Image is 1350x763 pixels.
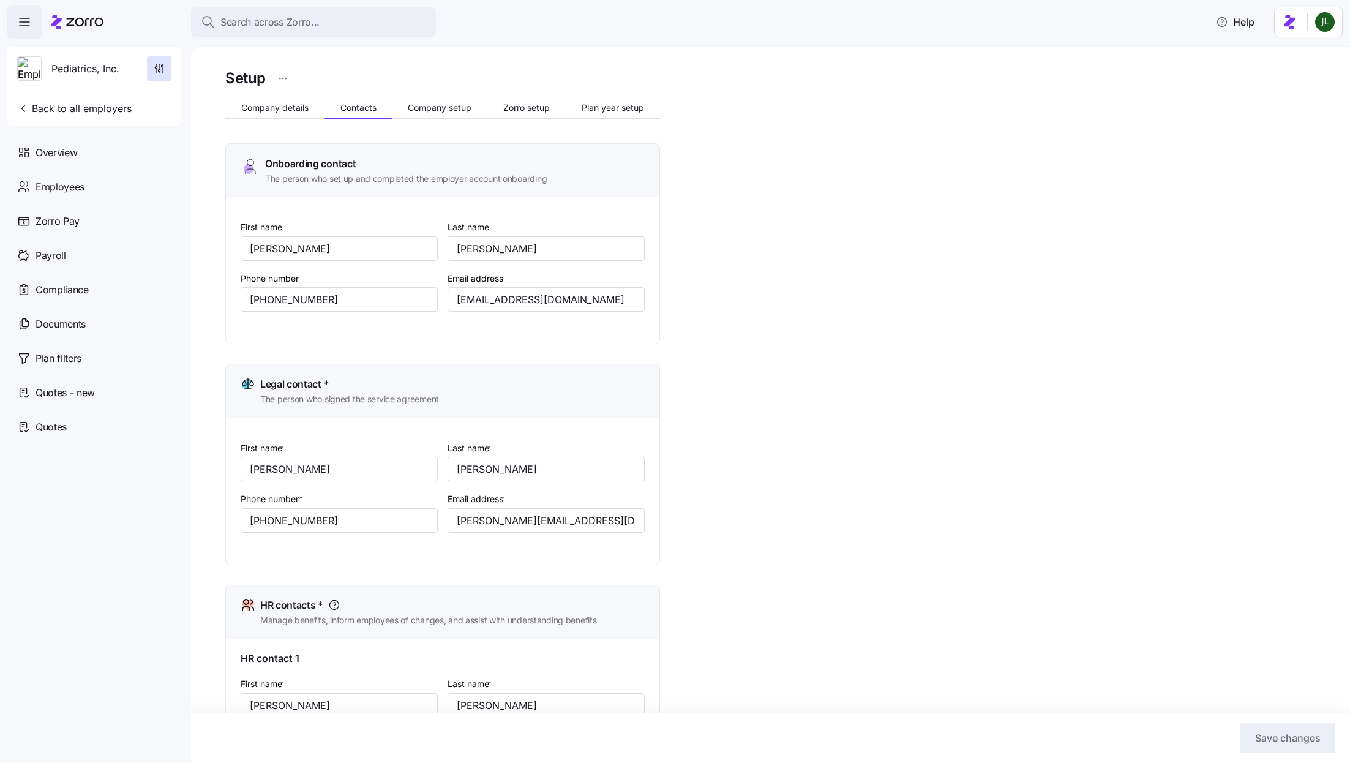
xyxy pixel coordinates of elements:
[448,457,645,481] input: Type last name
[7,341,181,375] a: Plan filters
[340,103,377,112] span: Contacts
[241,457,438,481] input: Type first name
[448,272,503,285] label: Email address
[265,156,356,171] span: Onboarding contact
[448,287,645,312] input: Type email address
[36,385,95,400] span: Quotes - new
[191,7,436,37] button: Search across Zorro...
[503,103,550,112] span: Zorro setup
[448,220,489,234] label: Last name
[36,317,86,332] span: Documents
[408,103,471,112] span: Company setup
[448,508,645,533] input: Type email address
[241,287,438,312] input: (212) 456-7890
[260,614,596,626] span: Manage benefits, inform employees of changes, and assist with understanding benefits
[448,236,645,261] input: Type last name
[7,307,181,341] a: Documents
[7,135,181,170] a: Overview
[241,651,299,666] span: HR contact 1
[260,598,323,613] span: HR contacts *
[7,410,181,444] a: Quotes
[448,442,493,455] label: Last name
[241,220,282,234] label: First name
[241,693,438,718] input: Type first name
[1255,731,1321,745] span: Save changes
[7,238,181,272] a: Payroll
[241,103,309,112] span: Company details
[1315,12,1335,32] img: d9b9d5af0451fe2f8c405234d2cf2198
[1206,10,1264,34] button: Help
[225,69,266,88] h1: Setup
[7,272,181,307] a: Compliance
[36,419,67,435] span: Quotes
[265,173,547,185] span: The person who set up and completed the employer account onboarding
[241,492,303,506] label: Phone number*
[241,442,287,455] label: First name
[448,677,493,691] label: Last name
[17,101,132,116] span: Back to all employers
[448,693,645,718] input: Type last name
[1240,723,1335,753] button: Save changes
[7,204,181,238] a: Zorro Pay
[241,508,438,533] input: (212) 456-7890
[51,61,119,77] span: Pediatrics, Inc.
[7,170,181,204] a: Employees
[241,272,299,285] label: Phone number
[1216,15,1254,29] span: Help
[220,15,320,30] span: Search across Zorro...
[36,248,66,263] span: Payroll
[36,145,77,160] span: Overview
[241,677,287,691] label: First name
[7,375,181,410] a: Quotes - new
[36,214,80,229] span: Zorro Pay
[260,393,439,405] span: The person who signed the service agreement
[241,236,438,261] input: Type first name
[36,282,89,298] span: Compliance
[448,492,508,506] label: Email address
[12,96,137,121] button: Back to all employers
[18,57,41,81] img: Employer logo
[260,377,329,392] span: Legal contact *
[36,351,81,366] span: Plan filters
[582,103,644,112] span: Plan year setup
[36,179,84,195] span: Employees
